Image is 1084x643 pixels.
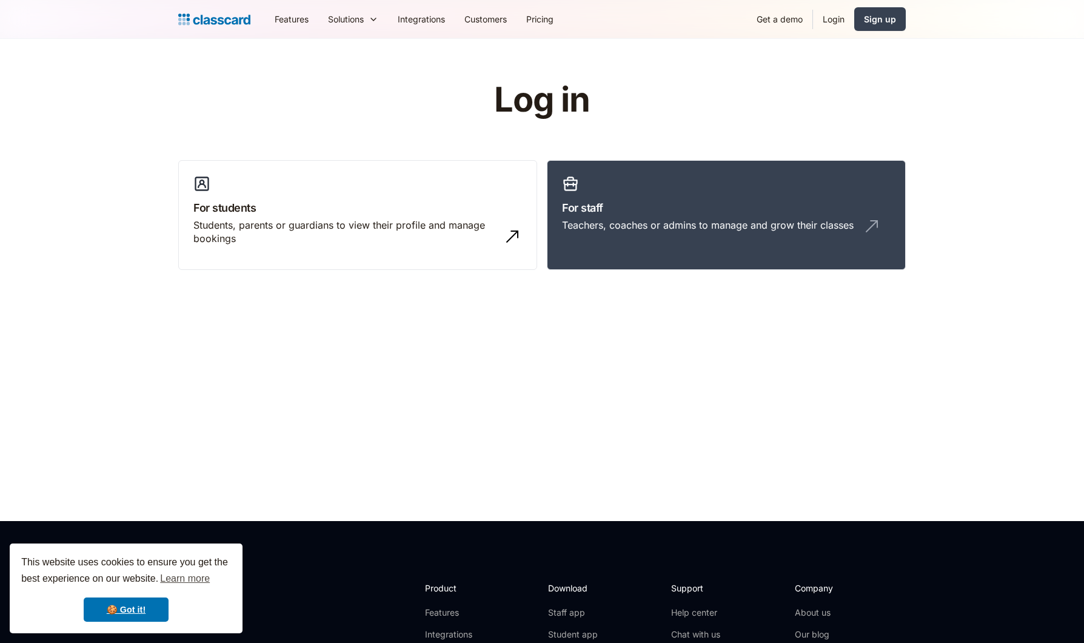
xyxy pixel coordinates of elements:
span: This website uses cookies to ensure you get the best experience on our website. [21,555,231,588]
a: Student app [548,628,598,641]
a: Help center [671,607,720,619]
a: Staff app [548,607,598,619]
a: Customers [455,5,517,33]
a: Pricing [517,5,563,33]
a: dismiss cookie message [84,598,169,622]
a: Sign up [854,7,906,31]
a: For staffTeachers, coaches or admins to manage and grow their classes [547,160,906,271]
a: Integrations [388,5,455,33]
h2: Support [671,582,720,594]
a: About us [795,607,875,619]
a: Features [265,5,318,33]
a: Logo [178,11,250,28]
a: For studentsStudents, parents or guardians to view their profile and manage bookings [178,160,537,271]
div: Solutions [328,13,364,25]
a: Integrations [425,628,490,641]
h3: For staff [562,200,891,216]
h1: Log in [350,81,735,119]
h2: Download [548,582,598,594]
div: Sign up [864,13,896,25]
a: Login [813,5,854,33]
h2: Company [795,582,875,594]
a: Get a demo [747,5,812,33]
h3: For students [193,200,522,216]
div: cookieconsent [10,544,243,633]
div: Solutions [318,5,388,33]
div: Students, parents or guardians to view their profile and manage bookings [193,218,498,246]
a: learn more about cookies [158,570,212,588]
a: Our blog [795,628,875,641]
div: Teachers, coaches or admins to manage and grow their classes [562,218,854,232]
a: Features [425,607,490,619]
h2: Product [425,582,490,594]
a: Chat with us [671,628,720,641]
